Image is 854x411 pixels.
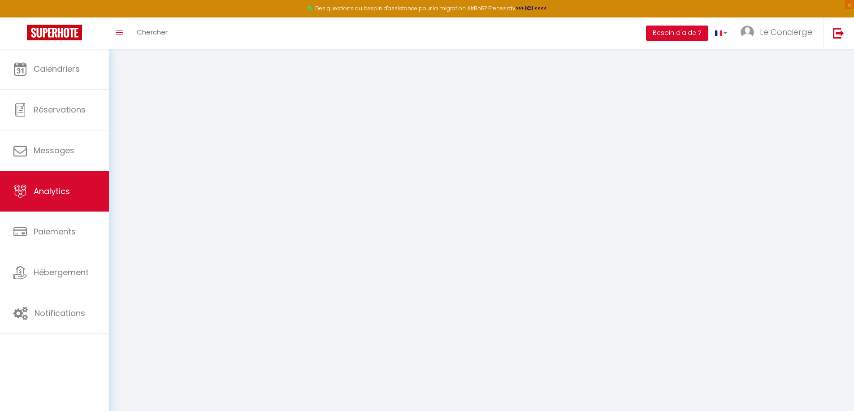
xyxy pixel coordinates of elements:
span: Paiements [34,226,76,237]
a: Chercher [130,17,174,49]
span: Messages [34,145,74,156]
span: Le Concierge [760,26,812,38]
img: Super Booking [27,25,82,40]
button: Besoin d'aide ? [646,26,708,41]
a: ... Le Concierge [734,17,824,49]
span: Réservations [34,104,86,115]
span: Chercher [137,27,168,37]
span: Hébergement [34,267,89,278]
span: Analytics [34,186,70,197]
img: ... [741,26,754,39]
img: logout [833,27,844,39]
span: Notifications [35,307,85,319]
a: >>> ICI <<<< [516,4,547,12]
span: Calendriers [34,63,80,74]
